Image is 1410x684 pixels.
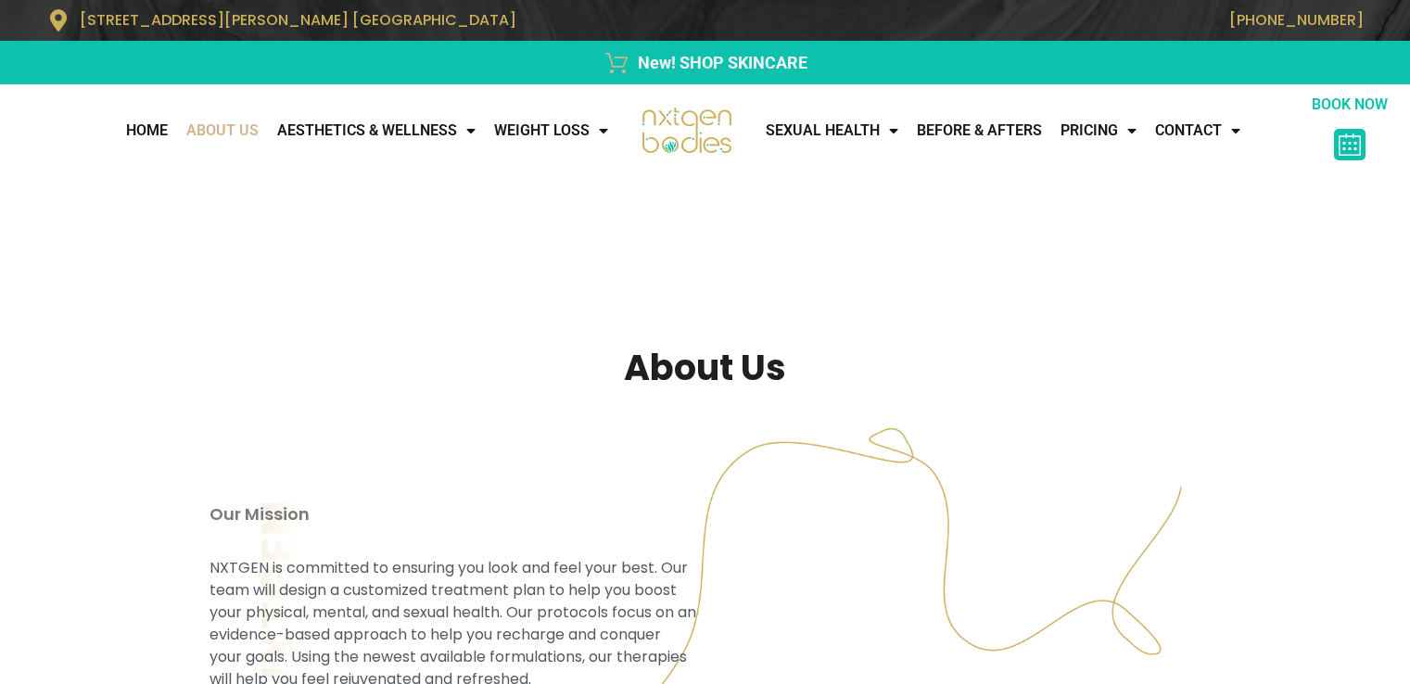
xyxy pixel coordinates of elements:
[485,112,617,149] a: WEIGHT LOSS
[1146,112,1250,149] a: CONTACT
[279,343,1132,392] h2: About Us
[1309,94,1391,116] p: BOOK NOW
[210,503,696,526] p: Our Mission
[268,112,485,149] a: AESTHETICS & WELLNESS
[633,50,807,75] span: New! SHOP SKINCARE
[9,112,617,149] nav: Menu
[756,112,908,149] a: Sexual Health
[47,50,1364,75] a: New! SHOP SKINCARE
[908,112,1051,149] a: Before & Afters
[80,9,516,31] span: [STREET_ADDRESS][PERSON_NAME] [GEOGRAPHIC_DATA]
[1051,112,1146,149] a: Pricing
[177,112,268,149] a: About Us
[756,112,1309,149] nav: Menu
[715,11,1364,29] p: [PHONE_NUMBER]
[117,112,177,149] a: Home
